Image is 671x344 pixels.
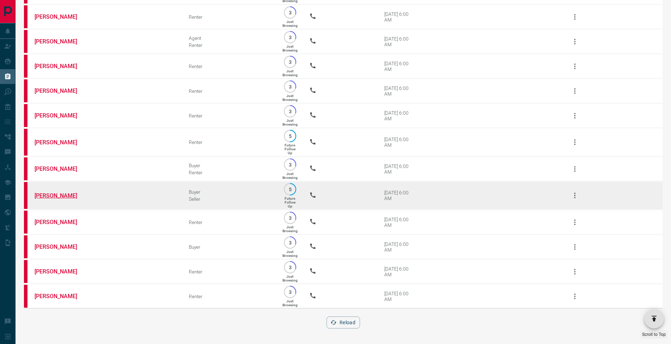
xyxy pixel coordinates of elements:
p: 5 [287,187,293,192]
div: Renter [189,139,271,145]
a: [PERSON_NAME] [35,165,87,172]
a: [PERSON_NAME] [35,293,87,300]
div: Renter [189,64,271,69]
p: Just Browsing [282,250,298,258]
div: property.ca [24,285,27,308]
div: property.ca [24,79,27,102]
p: 3 [287,10,293,15]
div: property.ca [24,55,27,78]
div: Renter [189,88,271,94]
div: Renter [189,269,271,274]
div: Renter [189,219,271,225]
div: [DATE] 6:00 AM [384,291,414,302]
a: [PERSON_NAME] [35,268,87,275]
div: Buyer [189,244,271,250]
div: property.ca [24,104,27,127]
div: property.ca [24,30,27,53]
div: Renter [189,42,271,48]
p: 3 [287,59,293,65]
span: Scroll to Top [642,332,666,337]
p: Just Browsing [282,225,298,233]
div: [DATE] 6:00 AM [384,137,414,148]
p: Just Browsing [282,20,298,28]
div: [DATE] 6:00 AM [384,85,414,97]
p: Just Browsing [282,274,298,282]
div: Agent [189,35,271,41]
div: Buyer [189,163,271,168]
a: [PERSON_NAME] [35,63,87,70]
a: [PERSON_NAME] [35,243,87,250]
a: [PERSON_NAME] [35,139,87,146]
a: [PERSON_NAME] [35,13,87,20]
div: [DATE] 6:00 AM [384,163,414,175]
div: property.ca [24,182,27,209]
p: Future Follow Up [285,143,296,155]
a: [PERSON_NAME] [35,192,87,199]
button: Reload [327,316,360,328]
p: 3 [287,289,293,295]
div: [DATE] 6:00 AM [384,190,414,201]
div: Renter [189,113,271,119]
div: [DATE] 6:00 AM [384,61,414,72]
a: [PERSON_NAME] [35,112,87,119]
p: Just Browsing [282,299,298,307]
div: [DATE] 6:00 AM [384,110,414,121]
div: property.ca [24,260,27,283]
a: [PERSON_NAME] [35,87,87,94]
div: [DATE] 6:00 AM [384,36,414,47]
div: property.ca [24,5,27,28]
div: property.ca [24,211,27,234]
div: Buyer [189,189,271,195]
div: Renter [189,294,271,299]
p: 5 [287,133,293,139]
div: [DATE] 6:00 AM [384,241,414,253]
p: Just Browsing [282,69,298,77]
p: Just Browsing [282,172,298,180]
a: [PERSON_NAME] [35,38,87,45]
p: 3 [287,35,293,40]
div: Renter [189,170,271,175]
a: [PERSON_NAME] [35,219,87,225]
p: Just Browsing [282,94,298,102]
p: 3 [287,109,293,114]
div: property.ca [24,235,27,258]
div: Seller [189,196,271,202]
div: Renter [189,14,271,20]
p: 3 [287,162,293,167]
p: 3 [287,265,293,270]
p: Just Browsing [282,119,298,126]
div: [DATE] 6:00 AM [384,266,414,277]
div: [DATE] 6:00 AM [384,11,414,23]
div: property.ca [24,129,27,156]
p: 3 [287,84,293,89]
div: [DATE] 6:00 AM [384,217,414,228]
p: Just Browsing [282,44,298,52]
div: property.ca [24,157,27,180]
p: Future Follow Up [285,197,296,208]
p: 3 [287,215,293,221]
p: 3 [287,240,293,245]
